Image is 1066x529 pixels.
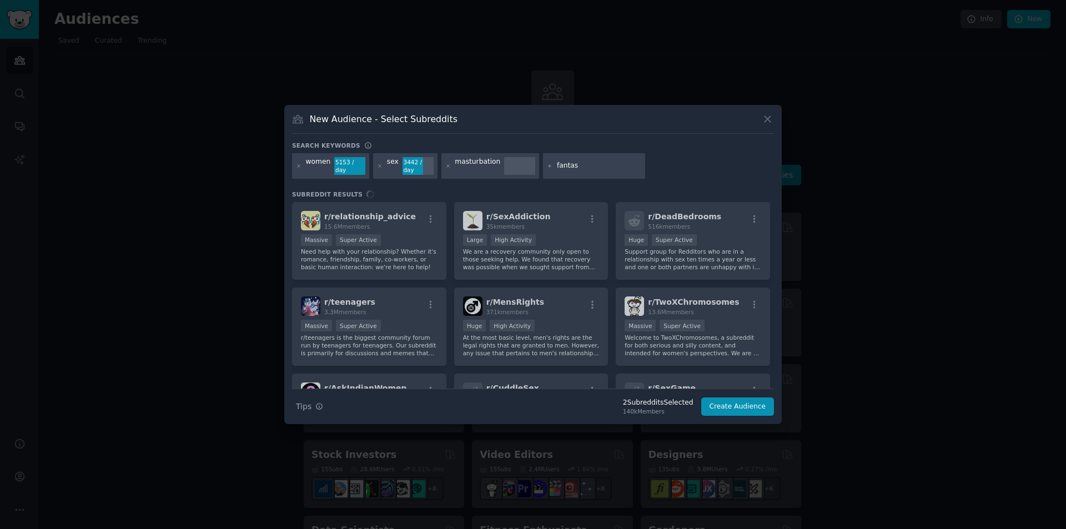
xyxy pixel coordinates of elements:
div: 2 Subreddit s Selected [623,398,693,408]
div: 140k Members [623,407,693,415]
button: Create Audience [701,397,775,416]
div: 3442 / day [403,157,434,175]
input: New Keyword [557,161,641,171]
h3: New Audience - Select Subreddits [310,113,457,125]
span: Subreddit Results [292,190,363,198]
div: women [306,157,331,175]
div: sex [387,157,399,175]
h3: Search keywords [292,142,360,149]
div: 5153 / day [334,157,365,175]
span: Tips [296,401,311,412]
button: Tips [292,397,327,416]
div: masturbation [455,157,500,175]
